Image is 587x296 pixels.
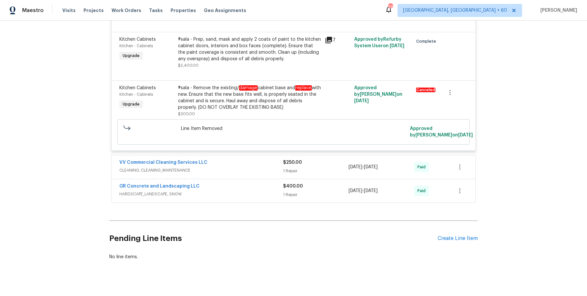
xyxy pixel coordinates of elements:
[120,101,142,107] span: Upgrade
[119,160,207,165] a: VV Commercial Cleaning Services LLC
[109,223,438,254] h2: Pending Line Items
[349,189,362,193] span: [DATE]
[349,164,378,170] span: -
[416,88,435,92] em: Canceled
[181,125,406,132] span: Line Item Removed
[538,7,577,14] span: [PERSON_NAME]
[83,7,104,14] span: Projects
[349,165,362,169] span: [DATE]
[178,85,321,111] div: #sala - Remove the existing/ cabinet base and with new. Ensure that the new base fits well, is pr...
[438,235,478,242] div: Create Line Item
[390,44,404,48] span: [DATE]
[119,86,156,90] span: Kitchen Cabinets
[283,160,302,165] span: $250.00
[204,7,246,14] span: Geo Assignments
[283,184,303,189] span: $400.00
[149,8,163,13] span: Tasks
[283,191,349,198] div: 1 Repair
[325,36,350,44] div: 7
[119,44,153,48] span: Kitchen - Cabinets
[364,165,378,169] span: [DATE]
[119,167,283,174] span: CLEANING, CLEANING_MAINTENANCE
[239,85,258,91] em: damage
[171,7,196,14] span: Properties
[62,7,76,14] span: Visits
[178,112,195,116] span: $300.00
[417,188,428,194] span: Paid
[388,4,393,10] div: 715
[109,254,478,260] div: No line items.
[410,126,473,137] span: Approved by [PERSON_NAME] on
[22,7,44,14] span: Maestro
[178,36,321,62] div: #sala - Prep, sand, mask and apply 2 coats of paint to the kitchen cabinet doors, interiors and b...
[283,168,349,174] div: 1 Repair
[354,99,369,103] span: [DATE]
[295,85,312,91] em: replace
[112,7,141,14] span: Work Orders
[417,164,428,170] span: Paid
[120,52,142,59] span: Upgrade
[119,92,153,96] span: Kitchen - Cabinets
[354,86,402,103] span: Approved by [PERSON_NAME] on
[403,7,507,14] span: [GEOGRAPHIC_DATA], [GEOGRAPHIC_DATA] + 60
[119,184,200,189] a: GR Concrete and Landscaping LLC
[119,37,156,42] span: Kitchen Cabinets
[349,188,378,194] span: -
[364,189,378,193] span: [DATE]
[119,191,283,197] span: HARDSCAPE_LANDSCAPE, SNOW
[416,38,439,45] span: Complete
[458,133,473,137] span: [DATE]
[354,37,404,48] span: Approved by Refurby System User on
[178,63,199,67] span: $2,400.00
